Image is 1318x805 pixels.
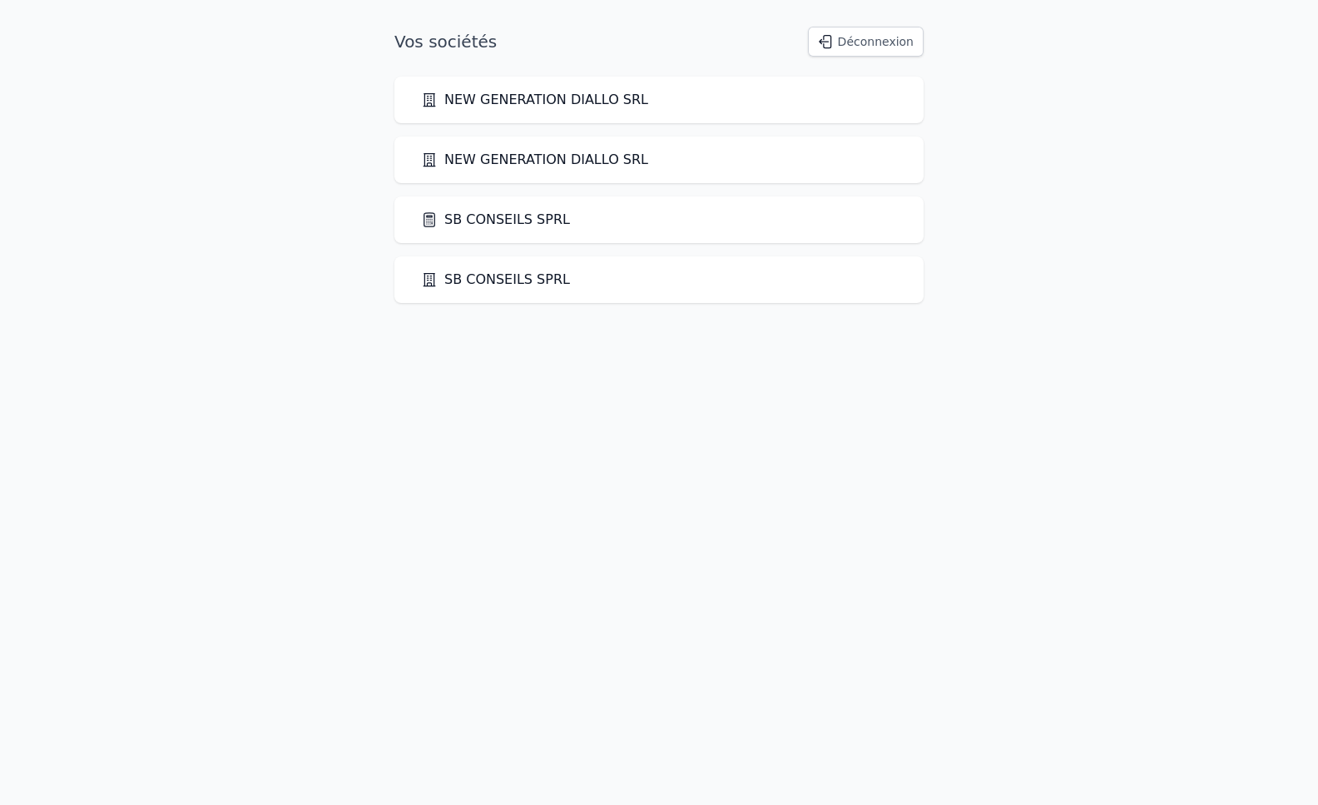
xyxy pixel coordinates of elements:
[421,270,570,290] a: SB CONSEILS SPRL
[421,90,648,110] a: NEW GENERATION DIALLO SRL
[808,27,924,57] button: Déconnexion
[421,150,648,170] a: NEW GENERATION DIALLO SRL
[421,210,570,230] a: SB CONSEILS SPRL
[394,30,497,53] h1: Vos sociétés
